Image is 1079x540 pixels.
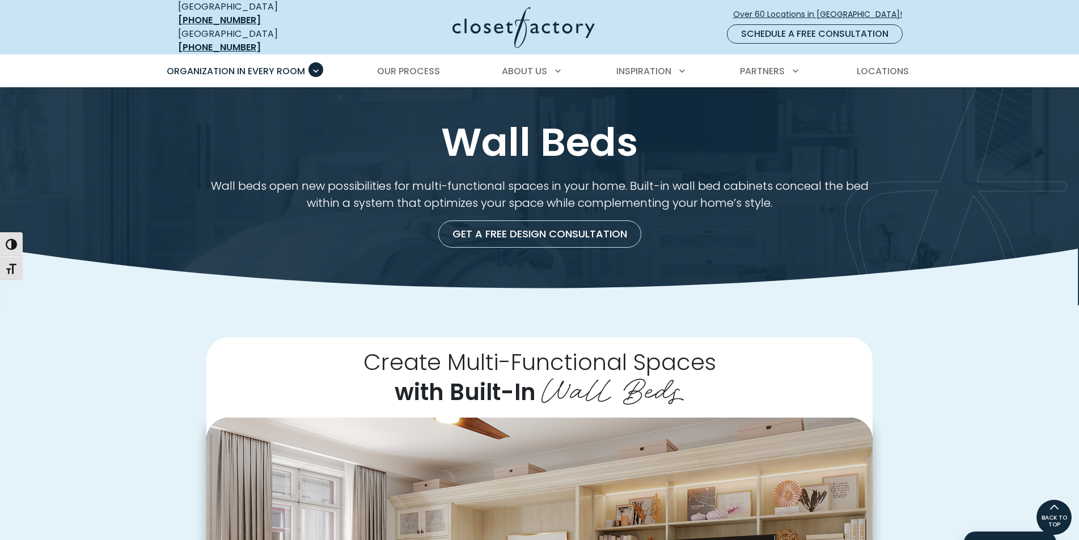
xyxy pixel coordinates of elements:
a: BACK TO TOP [1036,499,1072,535]
img: Closet Factory Logo [452,7,595,48]
div: [GEOGRAPHIC_DATA] [178,27,342,54]
a: Over 60 Locations in [GEOGRAPHIC_DATA]! [733,5,912,24]
span: Wall Beds [541,364,684,410]
span: Create Multi-Functional Spaces [363,346,716,378]
span: About Us [502,65,547,78]
nav: Primary Menu [159,56,921,87]
a: Schedule a Free Consultation [727,24,903,44]
span: Our Process [377,65,440,78]
span: with Built-In [395,376,536,408]
p: Wall beds open new possibilities for multi-functional spaces in your home. Built-in wall bed cabi... [206,177,873,211]
span: BACK TO TOP [1036,515,1072,528]
a: [PHONE_NUMBER] [178,14,261,27]
span: Partners [740,65,785,78]
span: Organization in Every Room [167,65,305,78]
a: Get a Free Design Consultation [438,220,641,248]
h1: Wall Beds [176,121,904,164]
span: Inspiration [616,65,671,78]
span: Locations [857,65,909,78]
a: [PHONE_NUMBER] [178,41,261,54]
span: Over 60 Locations in [GEOGRAPHIC_DATA]! [733,8,911,20]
